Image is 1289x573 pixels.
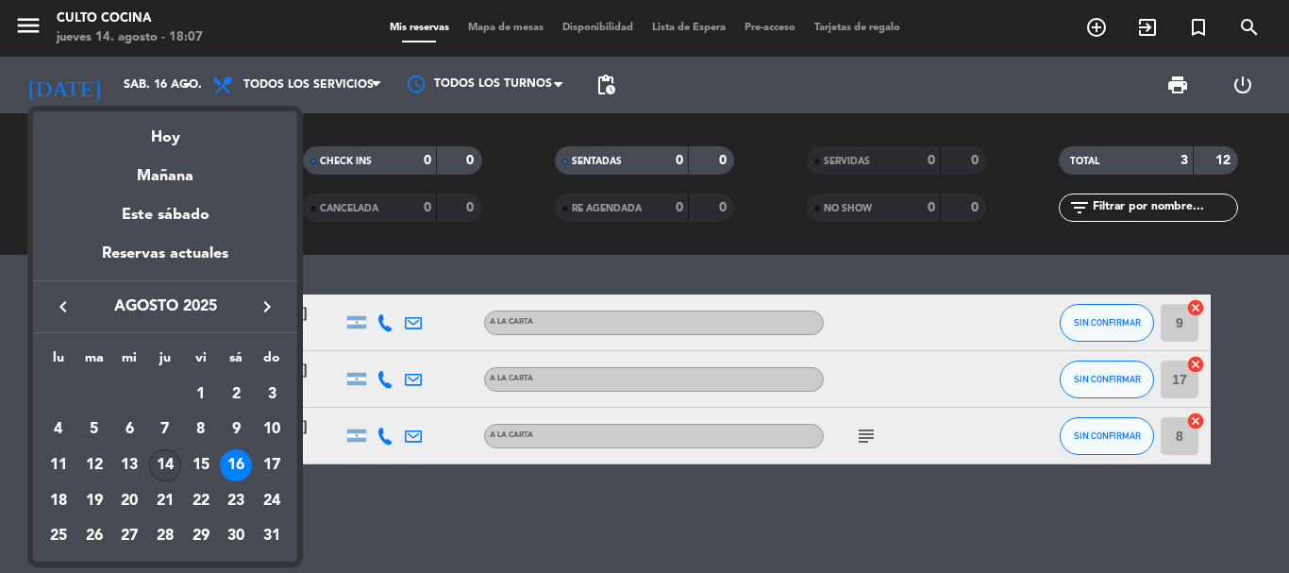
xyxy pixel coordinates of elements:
td: 27 de agosto de 2025 [111,519,147,555]
div: 22 [185,485,217,517]
div: 14 [149,449,181,481]
div: 12 [78,449,110,481]
div: 16 [220,449,252,481]
div: 6 [113,413,145,446]
div: 5 [78,413,110,446]
td: 23 de agosto de 2025 [219,483,255,519]
div: 9 [220,413,252,446]
td: 18 de agosto de 2025 [41,483,76,519]
td: 24 de agosto de 2025 [254,483,290,519]
td: 26 de agosto de 2025 [76,519,112,555]
th: lunes [41,347,76,377]
th: domingo [254,347,290,377]
div: Reservas actuales [33,242,297,280]
div: 28 [149,521,181,553]
td: 29 de agosto de 2025 [183,519,219,555]
button: keyboard_arrow_right [250,295,284,319]
span: agosto 2025 [80,295,250,319]
th: miércoles [111,347,147,377]
th: martes [76,347,112,377]
div: 17 [256,449,288,481]
div: Este sábado [33,189,297,242]
div: 2 [220,379,252,411]
div: 11 [42,449,75,481]
div: 21 [149,485,181,517]
div: 3 [256,379,288,411]
td: 13 de agosto de 2025 [111,447,147,483]
div: 7 [149,413,181,446]
td: 7 de agosto de 2025 [147,413,183,448]
i: keyboard_arrow_right [256,295,278,318]
td: 10 de agosto de 2025 [254,413,290,448]
div: 23 [220,485,252,517]
td: 1 de agosto de 2025 [183,377,219,413]
td: 25 de agosto de 2025 [41,519,76,555]
button: keyboard_arrow_left [46,295,80,319]
div: 24 [256,485,288,517]
td: 17 de agosto de 2025 [254,447,290,483]
i: keyboard_arrow_left [52,295,75,318]
td: 15 de agosto de 2025 [183,447,219,483]
div: 15 [185,449,217,481]
div: 26 [78,521,110,553]
td: 11 de agosto de 2025 [41,447,76,483]
div: 30 [220,521,252,553]
td: 31 de agosto de 2025 [254,519,290,555]
div: 27 [113,521,145,553]
td: 12 de agosto de 2025 [76,447,112,483]
div: 18 [42,485,75,517]
div: 10 [256,413,288,446]
div: 1 [185,379,217,411]
td: AGO. [41,377,183,413]
td: 9 de agosto de 2025 [219,413,255,448]
td: 2 de agosto de 2025 [219,377,255,413]
td: 30 de agosto de 2025 [219,519,255,555]
td: 5 de agosto de 2025 [76,413,112,448]
td: 8 de agosto de 2025 [183,413,219,448]
th: jueves [147,347,183,377]
div: 20 [113,485,145,517]
th: sábado [219,347,255,377]
td: 20 de agosto de 2025 [111,483,147,519]
td: 21 de agosto de 2025 [147,483,183,519]
div: 4 [42,413,75,446]
div: Hoy [33,111,297,150]
div: 31 [256,521,288,553]
div: 25 [42,521,75,553]
div: 13 [113,449,145,481]
div: Mañana [33,150,297,189]
div: 8 [185,413,217,446]
td: 28 de agosto de 2025 [147,519,183,555]
td: 3 de agosto de 2025 [254,377,290,413]
td: 16 de agosto de 2025 [219,447,255,483]
td: 4 de agosto de 2025 [41,413,76,448]
div: 29 [185,521,217,553]
td: 6 de agosto de 2025 [111,413,147,448]
td: 22 de agosto de 2025 [183,483,219,519]
td: 19 de agosto de 2025 [76,483,112,519]
td: 14 de agosto de 2025 [147,447,183,483]
div: 19 [78,485,110,517]
th: viernes [183,347,219,377]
